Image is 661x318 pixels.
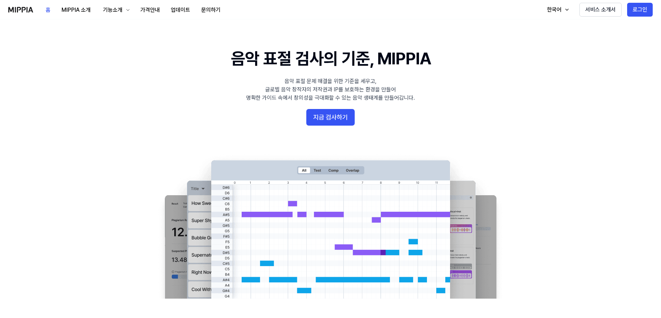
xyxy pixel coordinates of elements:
[40,0,56,19] a: 홈
[306,109,355,126] button: 지금 검사하기
[627,3,653,17] button: 로그인
[246,77,415,102] div: 음악 표절 문제 해결을 위한 기준을 세우고, 글로벌 음악 창작자의 저작권과 IP를 보호하는 환경을 만들어 명확한 가이드 속에서 창의성을 극대화할 수 있는 음악 생태계를 만들어...
[102,6,124,14] div: 기능소개
[40,3,56,17] button: 홈
[151,153,510,299] img: main Image
[8,7,33,12] img: logo
[231,47,430,70] h1: 음악 표절 검사의 기준, MIPPIA
[165,3,196,17] button: 업데이트
[135,3,165,17] button: 가격안내
[56,3,96,17] button: MIPPIA 소개
[96,3,135,17] button: 기능소개
[196,3,226,17] button: 문의하기
[546,6,563,14] div: 한국어
[165,0,196,19] a: 업데이트
[579,3,622,17] button: 서비스 소개서
[540,3,574,17] button: 한국어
